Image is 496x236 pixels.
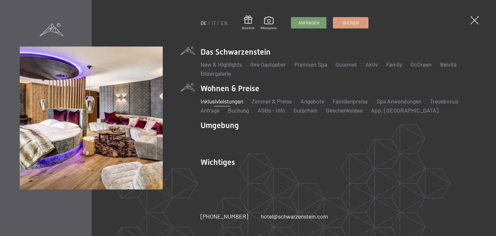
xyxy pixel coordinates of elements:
[221,20,228,26] a: EN
[371,107,439,114] a: App. [GEOGRAPHIC_DATA]
[333,98,368,105] a: Familienpreise
[201,20,207,26] a: DE
[201,107,220,114] a: Anfrage
[242,16,254,30] a: Gutschein
[261,26,277,30] span: Bildergalerie
[440,61,457,68] a: Belvita
[366,61,378,68] a: Aktiv
[201,212,248,220] a: [PHONE_NUMBER]
[201,61,242,68] a: New & Highlights
[430,98,458,105] a: Treuebonus
[261,16,277,30] a: Bildergalerie
[242,26,254,30] span: Gutschein
[258,107,285,114] a: AGBs - Info
[291,17,326,28] a: Anfragen
[201,98,243,105] a: Inklusivleistungen
[377,98,421,105] a: Spa Anwendungen
[301,98,324,105] a: Angebote
[201,70,231,77] a: Bildergalerie
[261,212,328,220] a: hotel@schwarzenstein.com
[326,107,363,114] a: Geschenksidee
[250,61,286,68] a: Ihre Gastgeber
[410,61,431,68] a: GoGreen
[212,20,216,26] a: IT
[294,61,327,68] a: Premium Spa
[386,61,402,68] a: Family
[333,17,368,28] a: Buchen
[228,107,249,114] a: Buchung
[298,20,319,26] span: Anfragen
[342,20,359,26] span: Buchen
[294,107,317,114] a: Gutschein
[336,61,357,68] a: Gourmet
[252,98,292,105] a: Zimmer & Preise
